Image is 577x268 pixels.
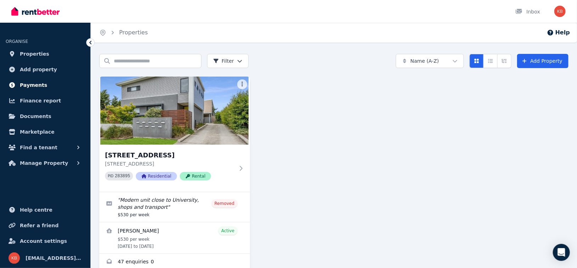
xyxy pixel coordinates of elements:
div: View options [470,54,511,68]
a: View details for Belinda Jackson [99,222,250,253]
div: Inbox [515,8,540,15]
a: Account settings [6,234,85,248]
button: Compact list view [483,54,498,68]
span: Add property [20,65,57,74]
a: Add property [6,62,85,77]
span: Marketplace [20,128,54,136]
span: Filter [213,57,234,65]
a: Properties [6,47,85,61]
img: kbeldzinski@outlook.com [9,252,20,264]
span: Help centre [20,206,52,214]
button: Manage Property [6,156,85,170]
span: [EMAIL_ADDRESS][DOMAIN_NAME] [26,254,82,262]
img: RentBetter [11,6,60,17]
code: 283895 [115,174,130,179]
button: Find a tenant [6,140,85,155]
div: Open Intercom Messenger [553,244,570,261]
span: Finance report [20,96,61,105]
span: Manage Property [20,159,68,167]
img: kbeldzinski@outlook.com [554,6,566,17]
small: PID [108,174,113,178]
button: Name (A-Z) [396,54,464,68]
button: More options [237,79,247,89]
span: Find a tenant [20,143,57,152]
span: Residential [136,172,177,180]
span: Account settings [20,237,67,245]
button: Expanded list view [497,54,511,68]
img: 7/9 Milgate Street, Wallsend [99,77,250,145]
h3: [STREET_ADDRESS] [105,150,234,160]
a: Properties [119,29,148,36]
button: Filter [207,54,249,68]
a: Refer a friend [6,218,85,233]
a: Marketplace [6,125,85,139]
span: Refer a friend [20,221,59,230]
span: Name (A-Z) [410,57,439,65]
a: 7/9 Milgate Street, Wallsend[STREET_ADDRESS][STREET_ADDRESS]PID 283895ResidentialRental [99,77,250,192]
span: Payments [20,81,47,89]
button: Help [547,28,570,37]
p: [STREET_ADDRESS] [105,160,234,167]
span: Rental [180,172,211,180]
span: Documents [20,112,51,121]
button: Card view [470,54,484,68]
nav: Breadcrumb [91,23,156,43]
span: Properties [20,50,49,58]
a: Payments [6,78,85,92]
a: Documents [6,109,85,123]
a: Finance report [6,94,85,108]
span: ORGANISE [6,39,28,44]
a: Add Property [517,54,568,68]
a: Help centre [6,203,85,217]
a: Edit listing: Modern unit close to University, shops and transport [99,192,250,222]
